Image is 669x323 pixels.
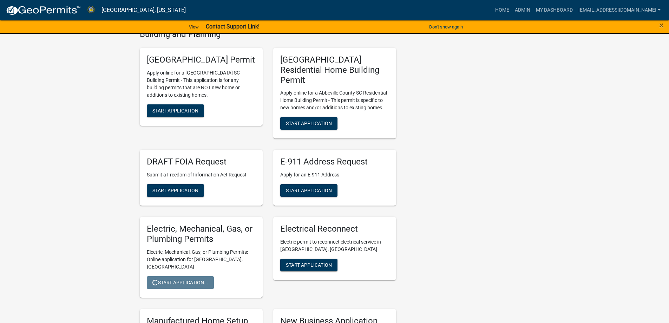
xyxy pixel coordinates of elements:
button: Start Application [280,184,337,197]
p: Submit a Freedom of Information Act Request [147,171,256,179]
button: Start Application [280,259,337,271]
span: Start Application... [152,279,208,285]
h5: E-911 Address Request [280,157,389,167]
p: Electric permit to reconnect electrical service in [GEOGRAPHIC_DATA], [GEOGRAPHIC_DATA] [280,238,389,253]
h5: Electrical Reconnect [280,224,389,234]
a: Home [492,4,512,17]
span: Start Application [286,262,332,268]
button: Start Application [147,184,204,197]
a: [EMAIL_ADDRESS][DOMAIN_NAME] [576,4,663,17]
span: Start Application [286,121,332,126]
button: Close [659,21,664,30]
span: Start Application [152,188,198,193]
p: Apply online for a Abbeville County SC Residential Home Building Permit - This permit is specific... [280,89,389,111]
span: Start Application [152,108,198,113]
a: [GEOGRAPHIC_DATA], [US_STATE] [101,4,186,16]
h5: [GEOGRAPHIC_DATA] Permit [147,55,256,65]
h5: [GEOGRAPHIC_DATA] Residential Home Building Permit [280,55,389,85]
a: Admin [512,4,533,17]
p: Apply online for a [GEOGRAPHIC_DATA] SC Building Permit - This application is for any building pe... [147,69,256,99]
button: Start Application... [147,276,214,289]
button: Start Application [147,104,204,117]
h5: Electric, Mechanical, Gas, or Plumbing Permits [147,224,256,244]
span: Start Application [286,188,332,193]
h5: DRAFT FOIA Request [147,157,256,167]
a: View [186,21,202,33]
p: Electric, Mechanical, Gas, or Plumbing Permits: Online application for [GEOGRAPHIC_DATA], [GEOGRA... [147,248,256,271]
p: Apply for an E-911 Address [280,171,389,179]
button: Start Application [280,117,337,130]
span: × [659,20,664,30]
a: My Dashboard [533,4,576,17]
strong: Contact Support Link! [206,23,260,30]
img: Abbeville County, South Carolina [86,5,96,15]
button: Don't show again [426,21,466,33]
h4: Building and Planning [140,29,396,39]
